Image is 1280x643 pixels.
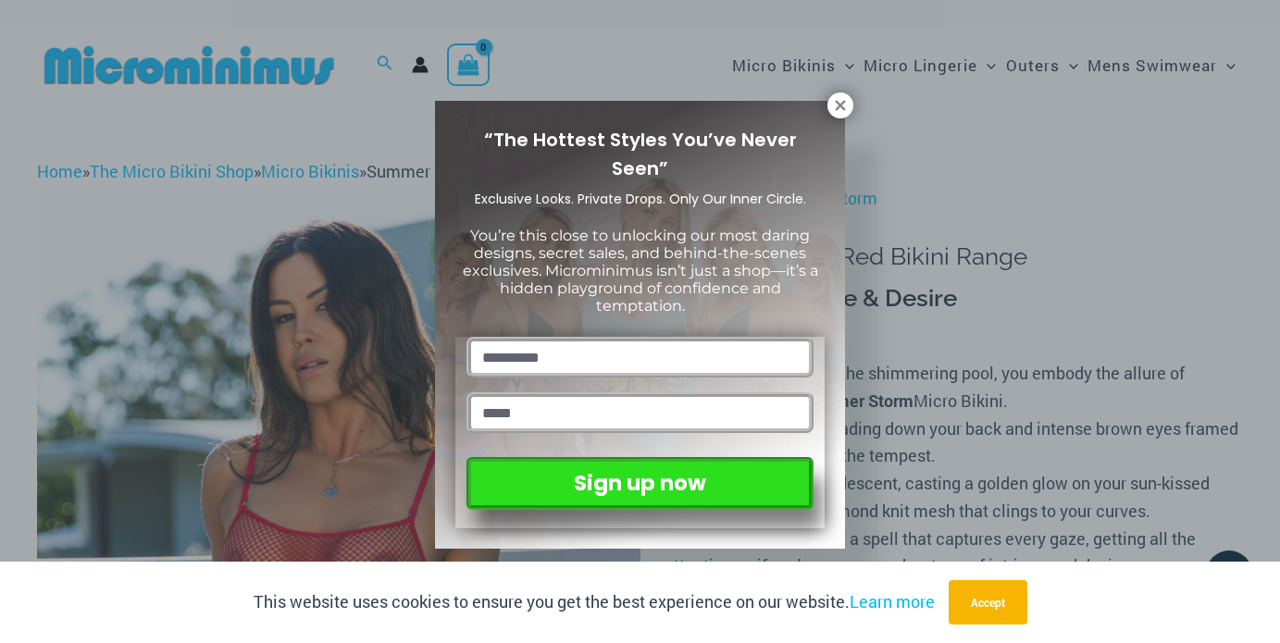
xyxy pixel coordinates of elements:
span: You’re this close to unlocking our most daring designs, secret sales, and behind-the-scenes exclu... [463,227,818,315]
button: Sign up now [466,457,814,510]
button: Close [827,93,853,118]
span: “The Hottest Styles You’ve Never Seen” [484,127,797,181]
a: Learn more [850,590,935,612]
p: This website uses cookies to ensure you get the best experience on our website. [254,588,935,616]
button: Accept [949,580,1027,624]
span: Exclusive Looks. Private Drops. Only Our Inner Circle. [475,190,806,208]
